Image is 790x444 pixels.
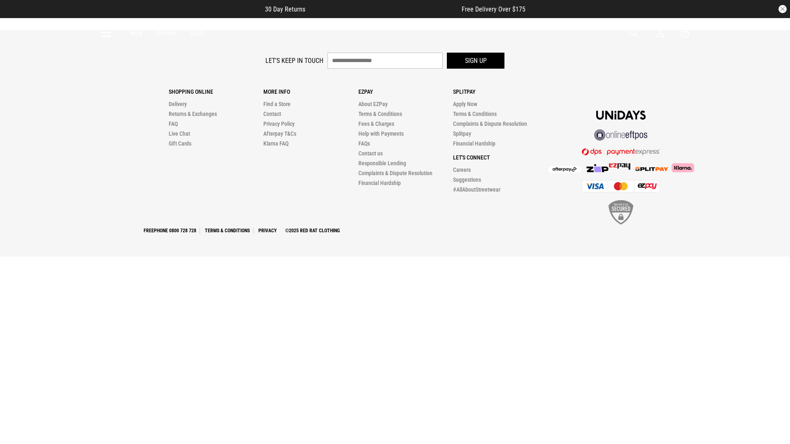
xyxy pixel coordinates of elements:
a: Complaints & Dispute Resolution [358,170,432,176]
a: ©2025 Red Rat Clothing [282,228,343,234]
p: Splitpay [453,88,548,95]
a: Klarna FAQ [263,140,288,147]
img: Splitpay [635,167,668,171]
p: Let's Connect [453,154,548,161]
img: DPS [582,148,660,155]
p: More Info [263,88,358,95]
a: Careers [453,166,471,173]
a: Apply Now [453,101,477,107]
a: Returns & Exchanges [169,111,217,117]
img: Cards [582,180,660,192]
img: Redrat logo [369,27,423,39]
img: Unidays [596,111,646,120]
a: About EZPay [358,101,388,107]
a: Financial Hardship [453,140,495,147]
a: Men [130,29,142,37]
a: Delivery [169,101,187,107]
a: Financial Hardship [358,180,401,186]
a: Freephone 0800 728 728 [140,228,200,234]
a: Live Chat [169,130,190,137]
a: Women [156,29,177,37]
a: FAQ [169,120,178,127]
a: FAQs [358,140,370,147]
img: Splitpay [609,163,630,170]
a: Afterpay T&Cs [263,130,296,137]
iframe: Customer reviews powered by Trustpilot [322,5,445,13]
a: Contact us [358,150,383,157]
a: Find a Store [263,101,290,107]
button: Sign up [447,53,504,69]
a: Privacy Policy [263,120,295,127]
a: Splitpay [453,130,471,137]
img: Klarna [668,163,694,172]
a: Suggestions [453,176,481,183]
a: Terms & Conditions [453,111,497,117]
a: Gift Cards [169,140,191,147]
a: Complaints & Dispute Resolution [453,120,527,127]
img: Zip [586,164,609,172]
p: Shopping Online [169,88,263,95]
a: Contact [263,111,281,117]
img: online eftpos [594,129,648,141]
label: Let's keep in touch [265,57,323,65]
a: Terms & Conditions [358,111,402,117]
a: #AllAboutStreetwear [453,186,500,193]
img: SSL [609,200,633,224]
a: Responsible Lending [358,160,406,166]
a: Terms & Conditions [202,228,253,234]
a: Sale [190,29,204,37]
a: Privacy [255,228,280,234]
span: 30 Day Returns [265,5,305,13]
a: Fees & Charges [358,120,394,127]
img: Afterpay [548,166,581,173]
p: Ezpay [358,88,453,95]
a: Help with Payments [358,130,404,137]
span: Free Delivery Over $175 [462,5,525,13]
